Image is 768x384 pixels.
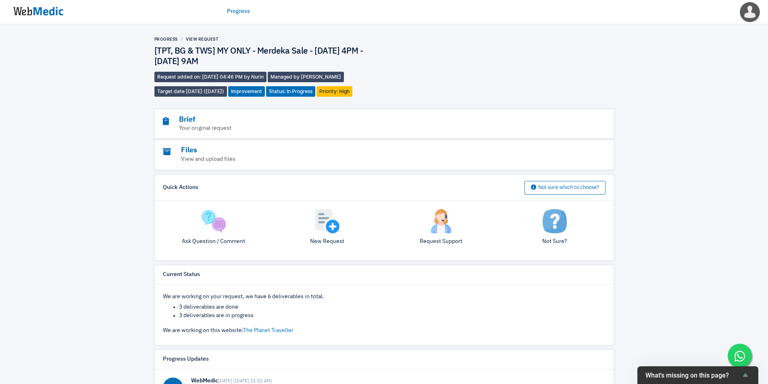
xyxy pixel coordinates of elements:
p: Ask Question / Comment [163,237,264,246]
span: Request added on: [DATE] 04:46 PM by Nurin [154,72,266,82]
span: Priority: High [316,86,352,97]
img: support.png [429,209,453,233]
p: Not Sure? [504,237,606,246]
span: What's missing on this page? [645,372,741,379]
h6: Quick Actions [163,184,198,191]
a: Progress [227,7,250,16]
p: We are working on your request, we have 6 deliverables in total. [163,293,606,301]
a: View Request [186,37,219,42]
img: add.png [315,209,339,233]
img: not-sure.png [543,209,567,233]
p: New Request [277,237,378,246]
span: Managed by [PERSON_NAME] [268,72,344,82]
h6: Current Status [163,271,200,278]
nav: breadcrumb [154,36,384,42]
a: The Planet Traveller [243,328,293,333]
h6: Progress Updates [163,356,209,363]
small: [DATE] ([DATE] 11:02 AM) [218,379,272,383]
span: Target date [DATE] ([DATE]) [154,86,227,97]
img: question.png [202,209,226,233]
h3: Files [163,146,561,155]
li: 3 deliverables are done [179,303,606,311]
span: Improvement [228,86,265,97]
p: View and upload files [163,155,561,164]
a: Progress [154,37,178,42]
button: Show survey - What's missing on this page? [645,370,750,380]
span: Status: In Progress [266,86,315,97]
p: We are working on this website: [163,326,606,335]
h4: [TPT, BG & TWS] MY ONLY - Merdeka Sale - [DATE] 4PM - [DATE] 9AM [154,46,384,68]
p: Your original request [163,124,561,133]
button: Not sure which to choose? [524,181,606,195]
li: 3 deliverables are in progress [179,311,606,320]
p: Request Support [390,237,492,246]
h3: Brief [163,115,561,125]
